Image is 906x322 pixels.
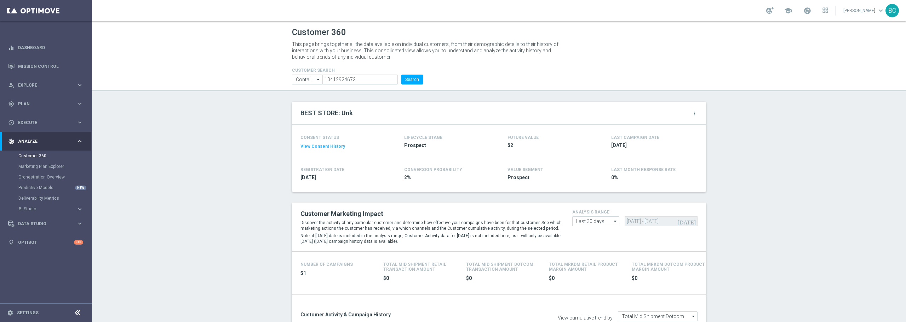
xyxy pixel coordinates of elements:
[8,82,84,88] button: person_search Explore keyboard_arrow_right
[8,119,76,126] div: Execute
[8,233,83,252] div: Optibot
[300,220,562,231] p: Discover the activity of any particular customer and determine how effective your campaigns have ...
[292,27,706,37] h1: Customer 360
[300,210,562,218] h2: Customer Marketing Impact
[18,102,76,106] span: Plan
[8,138,76,145] div: Analyze
[572,216,619,226] input: analysis range
[76,138,83,145] i: keyboard_arrow_right
[404,135,442,140] h4: LIFECYCLE STAGE
[549,262,623,272] h4: Total Mrkdm Retail Product Margin Amount
[7,310,13,316] i: settings
[300,233,562,244] p: Note: if [DATE] date is included in the analysis range, Customer Activity data for [DATE] is not ...
[692,111,698,116] i: more_vert
[18,233,74,252] a: Optibot
[18,182,91,193] div: Predictive Models
[8,239,15,246] i: lightbulb
[8,119,15,126] i: play_circle_outline
[784,7,792,14] span: school
[401,75,423,84] button: Search
[18,83,76,87] span: Explore
[404,142,487,149] span: Prospect
[8,139,84,144] button: track_changes Analyze keyboard_arrow_right
[300,270,375,277] span: 51
[8,45,15,51] i: equalizer
[8,101,15,107] i: gps_fixed
[466,262,540,272] h4: Total Mid Shipment Dotcom Transaction Amount
[322,75,398,84] input: Enter CID, Email, name or phone
[18,164,74,169] a: Marketing Plan Explorer
[300,262,353,267] h4: Number of Campaigns
[8,221,76,227] div: Data Studio
[404,167,462,172] span: CONVERSION PROBABILITY
[18,151,91,161] div: Customer 360
[690,312,697,321] i: arrow_drop_down
[300,174,383,181] span: 2024-08-14
[18,139,76,144] span: Analyze
[76,220,83,227] i: keyboard_arrow_right
[8,45,84,51] button: equalizer Dashboard
[76,82,83,88] i: keyboard_arrow_right
[383,262,458,272] h4: Total Mid Shipment Retail Transaction Amount
[508,174,590,181] span: Prospect
[8,138,15,145] i: track_changes
[632,262,706,272] h4: Total Mrkdm Dotcom Product Margin Amount
[300,311,494,318] h3: Customer Activity & Campaign History
[8,64,84,69] button: Mission Control
[18,193,91,204] div: Deliverability Metrics
[76,206,83,212] i: keyboard_arrow_right
[300,167,344,172] h4: REGISTRATION DATE
[8,57,83,76] div: Mission Control
[76,119,83,126] i: keyboard_arrow_right
[18,195,74,201] a: Deliverability Metrics
[315,75,322,84] i: arrow_drop_down
[18,172,91,182] div: Orchestration Overview
[19,207,69,211] span: BI Studio
[8,101,76,107] div: Plan
[558,315,613,321] label: View cumulative trend by
[8,120,84,125] div: play_circle_outline Execute keyboard_arrow_right
[8,240,84,245] button: lightbulb Optibot +10
[18,174,74,180] a: Orchestration Overview
[8,101,84,107] button: gps_fixed Plan keyboard_arrow_right
[8,221,84,227] button: Data Studio keyboard_arrow_right
[18,161,91,172] div: Marketing Plan Explorer
[877,7,885,14] span: keyboard_arrow_down
[8,38,83,57] div: Dashboard
[632,275,706,282] span: $0
[18,121,76,125] span: Execute
[611,135,659,140] h4: LAST CAMPAIGN DATE
[292,75,322,84] input: Contains
[885,4,899,17] div: BO
[18,185,74,191] a: Predictive Models
[18,206,84,212] div: BI Studio keyboard_arrow_right
[18,38,83,57] a: Dashboard
[74,240,83,245] div: +10
[18,222,76,226] span: Data Studio
[300,109,353,117] h2: BEST STORE: Unk
[549,275,623,282] span: $0
[292,41,564,60] p: This page brings together all the data available on individual customers, from their demographic ...
[300,144,345,150] button: View Consent History
[17,311,39,315] a: Settings
[843,5,885,16] a: [PERSON_NAME]keyboard_arrow_down
[18,204,91,214] div: BI Studio
[18,153,74,159] a: Customer 360
[404,174,487,181] span: 2%
[611,142,694,149] span: 2025-10-06
[612,217,619,226] i: arrow_drop_down
[18,57,83,76] a: Mission Control
[508,167,543,172] h4: VALUE SEGMENT
[618,311,698,321] input: Total Mid Shipment Dotcom Transaction Amount
[508,142,590,149] span: $2
[8,82,15,88] i: person_search
[292,68,423,73] h4: CUSTOMER SEARCH
[383,275,458,282] span: $0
